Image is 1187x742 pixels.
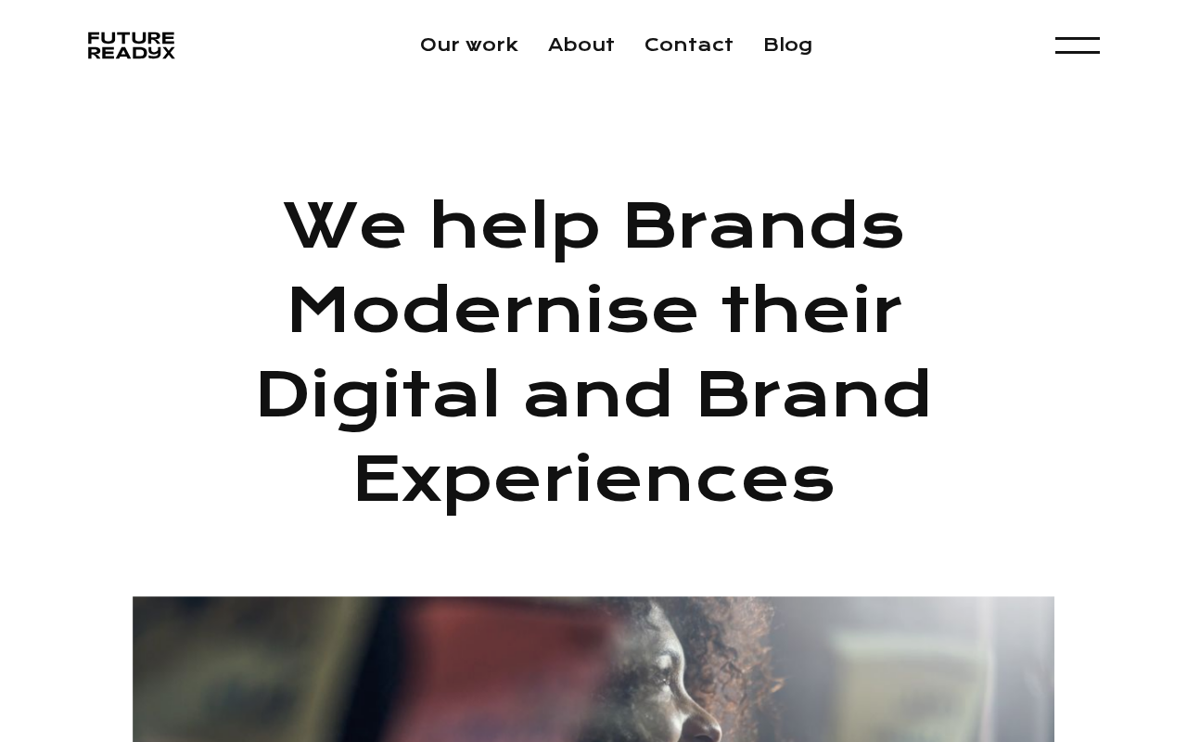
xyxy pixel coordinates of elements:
[420,34,518,56] a: Our work
[763,34,812,56] a: Blog
[548,34,615,56] a: About
[1055,26,1100,65] div: menu
[185,184,1002,521] h1: We help Brands Modernise their Digital and Brand Experiences
[87,27,176,64] img: Futurereadyx Logo
[87,27,176,64] a: home
[645,34,734,56] a: Contact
